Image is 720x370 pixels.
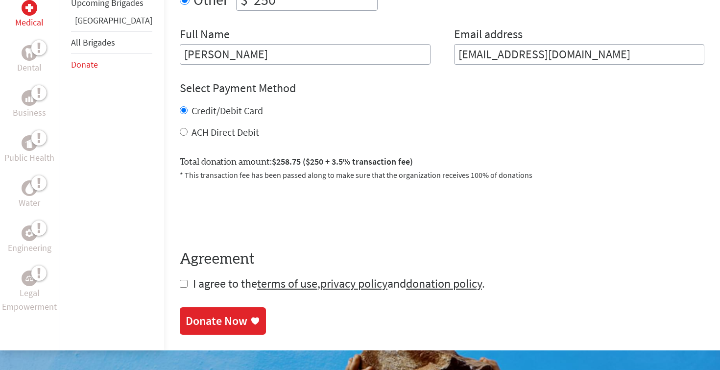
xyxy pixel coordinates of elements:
a: Donate Now [180,307,266,335]
div: Dental [22,45,37,61]
label: Email address [454,26,523,44]
input: Your Email [454,44,705,65]
p: Dental [17,61,42,74]
a: Legal EmpowermentLegal Empowerment [2,271,57,314]
div: Donate Now [186,313,247,329]
img: Public Health [25,138,33,148]
img: Medical [25,4,33,12]
span: I agree to the , and . [193,276,485,291]
a: All Brigades [71,37,115,48]
div: Business [22,90,37,106]
span: $258.75 ($250 + 3.5% transaction fee) [272,156,413,167]
a: Donate [71,59,98,70]
p: Business [13,106,46,120]
a: privacy policy [320,276,387,291]
p: Water [19,196,40,210]
a: terms of use [257,276,317,291]
img: Legal Empowerment [25,275,33,281]
p: Engineering [8,241,51,255]
a: [GEOGRAPHIC_DATA] [75,15,152,26]
label: Total donation amount: [180,155,413,169]
a: donation policy [406,276,482,291]
img: Engineering [25,229,33,237]
div: Public Health [22,135,37,151]
a: EngineeringEngineering [8,225,51,255]
li: Donate [71,54,152,75]
input: Enter Full Name [180,44,431,65]
img: Water [25,183,33,194]
a: DentalDental [17,45,42,74]
li: Guatemala [71,14,152,31]
label: Full Name [180,26,230,44]
p: Medical [15,16,44,29]
img: Dental [25,49,33,58]
label: ACH Direct Debit [192,126,259,138]
h4: Select Payment Method [180,80,704,96]
iframe: reCAPTCHA [180,193,329,231]
li: All Brigades [71,31,152,54]
div: Legal Empowerment [22,271,37,286]
p: * This transaction fee has been passed along to make sure that the organization receives 100% of ... [180,169,704,181]
div: Water [22,180,37,196]
h4: Agreement [180,250,704,268]
p: Legal Empowerment [2,286,57,314]
a: BusinessBusiness [13,90,46,120]
a: WaterWater [19,180,40,210]
div: Engineering [22,225,37,241]
p: Public Health [4,151,54,165]
a: Public HealthPublic Health [4,135,54,165]
label: Credit/Debit Card [192,104,263,117]
img: Business [25,94,33,102]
